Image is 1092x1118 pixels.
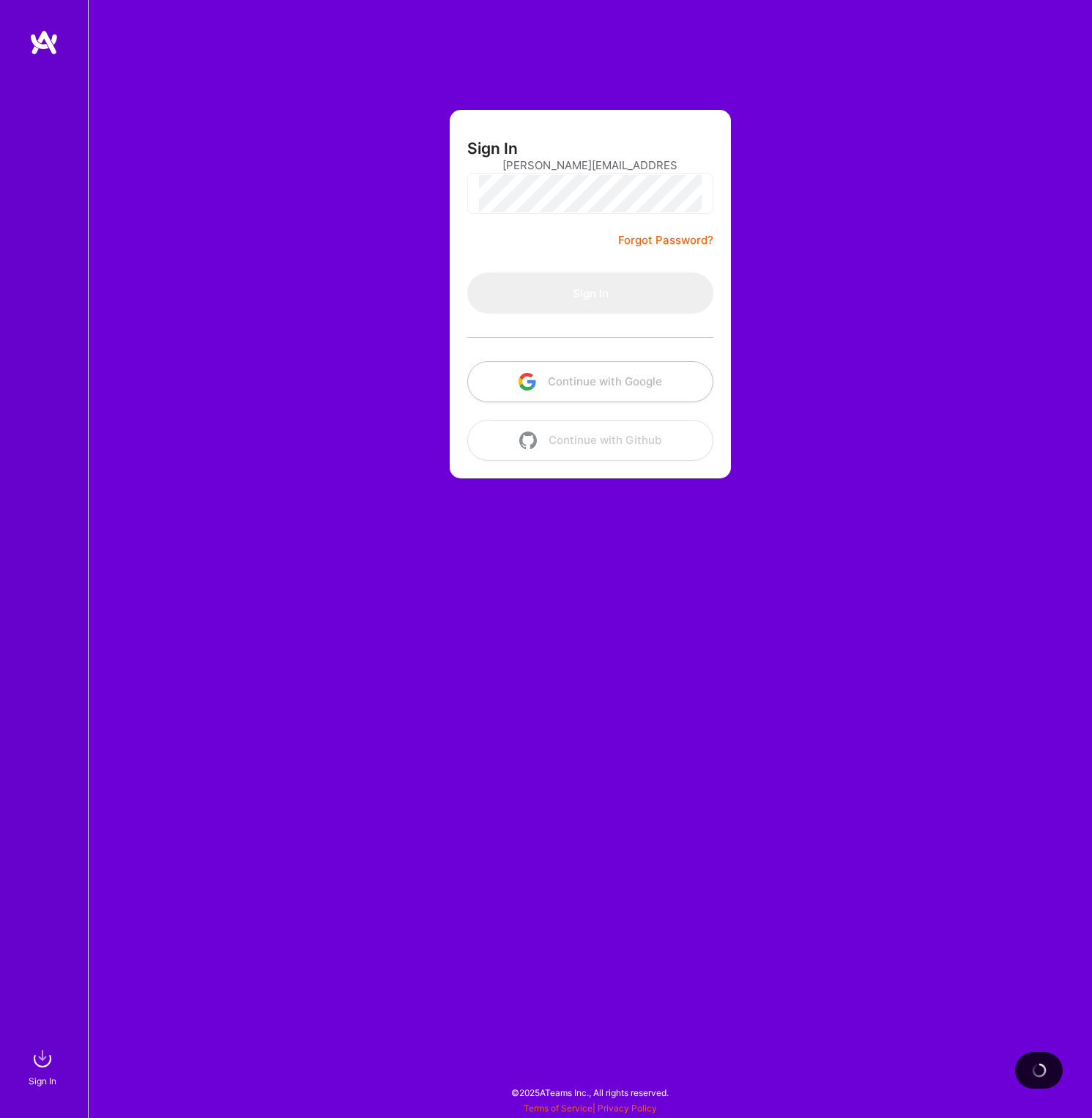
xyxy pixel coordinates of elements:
[598,1103,657,1114] a: Privacy Policy
[618,232,713,249] a: Forgot Password?
[467,273,713,314] button: Sign In
[29,29,59,56] img: logo
[524,1103,657,1114] span: |
[467,139,518,158] h3: Sign In
[467,420,713,461] button: Continue with Github
[28,1044,57,1073] img: sign in
[88,1074,1092,1111] div: © 2025 ATeams Inc., All rights reserved.
[519,373,536,390] img: icon
[31,1044,57,1089] a: sign inSign In
[467,361,713,402] button: Continue with Google
[524,1103,593,1114] a: Terms of Service
[519,432,537,449] img: icon
[1031,1062,1047,1078] img: loading
[29,1073,56,1089] div: Sign In
[502,147,678,184] input: Email...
